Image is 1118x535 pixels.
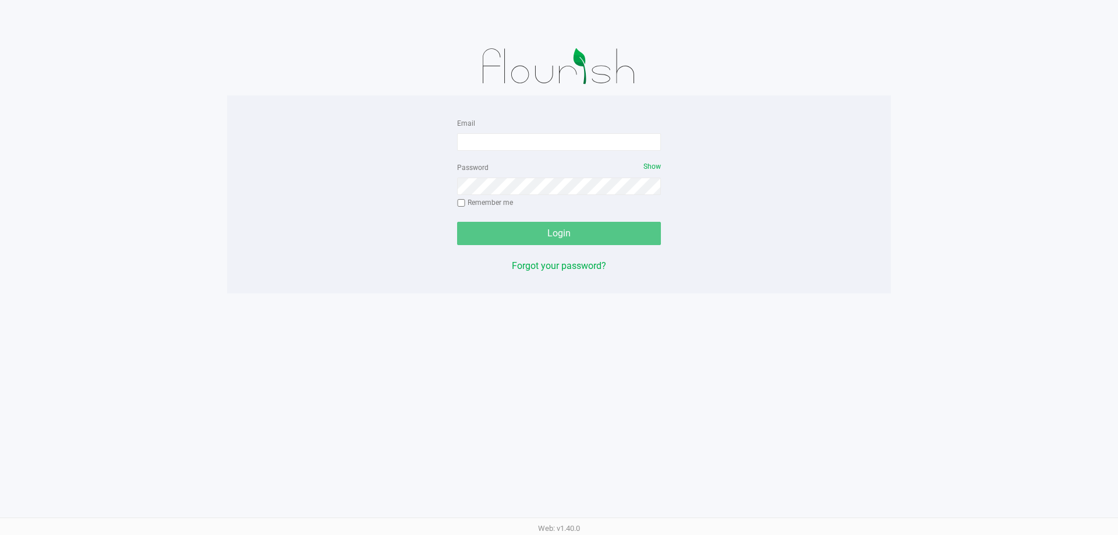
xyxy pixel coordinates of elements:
label: Remember me [457,197,513,208]
span: Web: v1.40.0 [538,524,580,533]
input: Remember me [457,199,465,207]
span: Show [643,162,661,171]
label: Email [457,118,475,129]
button: Forgot your password? [512,259,606,273]
label: Password [457,162,489,173]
